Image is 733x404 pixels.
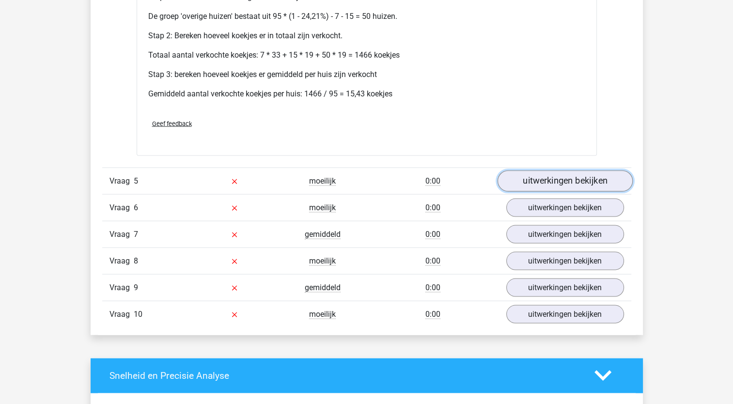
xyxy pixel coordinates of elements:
a: uitwerkingen bekijken [497,171,632,192]
span: 10 [134,310,142,319]
span: 8 [134,256,138,265]
span: Vraag [109,202,134,214]
a: uitwerkingen bekijken [506,225,624,244]
p: De groep 'overige huizen' bestaat uit 95 * (1 - 24,21%) - 7 - 15 = 50 huizen. [148,11,585,22]
span: gemiddeld [305,283,341,293]
span: gemiddeld [305,230,341,239]
span: 5 [134,176,138,186]
span: 9 [134,283,138,292]
span: moeilijk [309,176,336,186]
span: Vraag [109,229,134,240]
span: 0:00 [425,176,440,186]
span: Geef feedback [152,120,192,127]
span: 0:00 [425,230,440,239]
span: 0:00 [425,283,440,293]
h4: Snelheid en Precisie Analyse [109,370,580,381]
span: Vraag [109,175,134,187]
span: moeilijk [309,203,336,213]
span: 6 [134,203,138,212]
span: 0:00 [425,256,440,266]
p: Stap 3: bereken hoeveel koekjes er gemiddeld per huis zijn verkocht [148,69,585,80]
p: Stap 2: Bereken hoeveel koekjes er in totaal zijn verkocht. [148,30,585,42]
span: Vraag [109,309,134,320]
span: moeilijk [309,310,336,319]
span: 0:00 [425,203,440,213]
span: 0:00 [425,310,440,319]
a: uitwerkingen bekijken [506,305,624,324]
span: Vraag [109,282,134,294]
a: uitwerkingen bekijken [506,199,624,217]
p: Gemiddeld aantal verkochte koekjes per huis: 1466 / 95 = 15,43 koekjes [148,88,585,100]
span: moeilijk [309,256,336,266]
a: uitwerkingen bekijken [506,252,624,270]
a: uitwerkingen bekijken [506,279,624,297]
span: 7 [134,230,138,239]
p: Totaal aantal verkochte koekjes: 7 * 33 + 15 * 19 + 50 * 19 = 1466 koekjes [148,49,585,61]
span: Vraag [109,255,134,267]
